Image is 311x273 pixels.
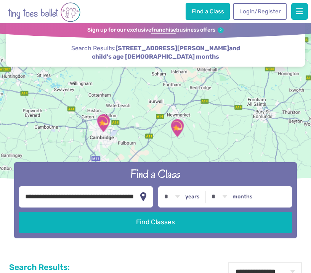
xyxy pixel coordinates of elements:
[19,212,292,233] button: Find Classes
[92,45,240,60] strong: and
[186,3,230,20] a: Find a Class
[92,53,219,61] span: child's age [DEMOGRAPHIC_DATA] months
[87,27,224,34] a: Sign up for our exclusivefranchisebusiness offers
[151,27,176,34] strong: franchise
[233,3,287,20] a: Login/Register
[94,113,113,133] div: St Matthew's Church
[185,193,200,200] label: years
[9,262,202,272] h2: Search Results:
[168,118,187,137] div: Ellesmere Centre Suffolk
[232,193,253,200] label: months
[115,44,229,53] span: [STREET_ADDRESS][PERSON_NAME]
[6,23,305,67] div: Search Results:
[8,2,80,23] img: tiny toes ballet
[19,166,292,182] h2: Find a Class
